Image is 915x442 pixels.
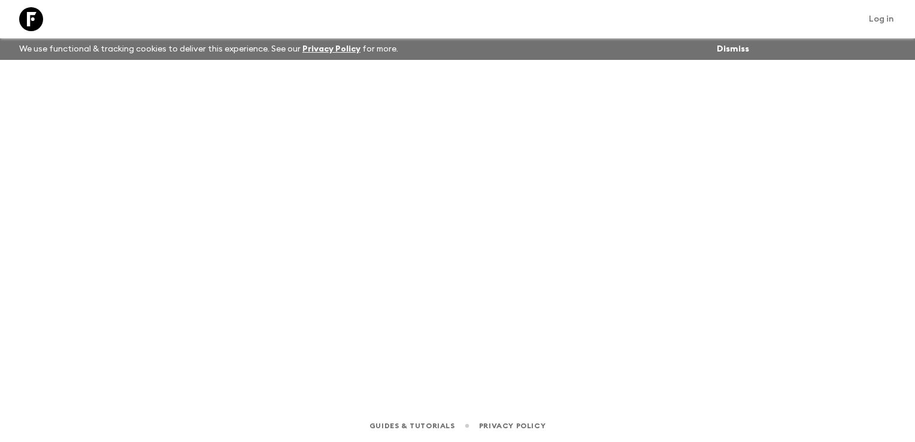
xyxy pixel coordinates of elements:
[302,45,360,53] a: Privacy Policy
[862,11,901,28] a: Log in
[714,41,752,57] button: Dismiss
[369,419,455,432] a: Guides & Tutorials
[14,38,403,60] p: We use functional & tracking cookies to deliver this experience. See our for more.
[479,419,546,432] a: Privacy Policy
